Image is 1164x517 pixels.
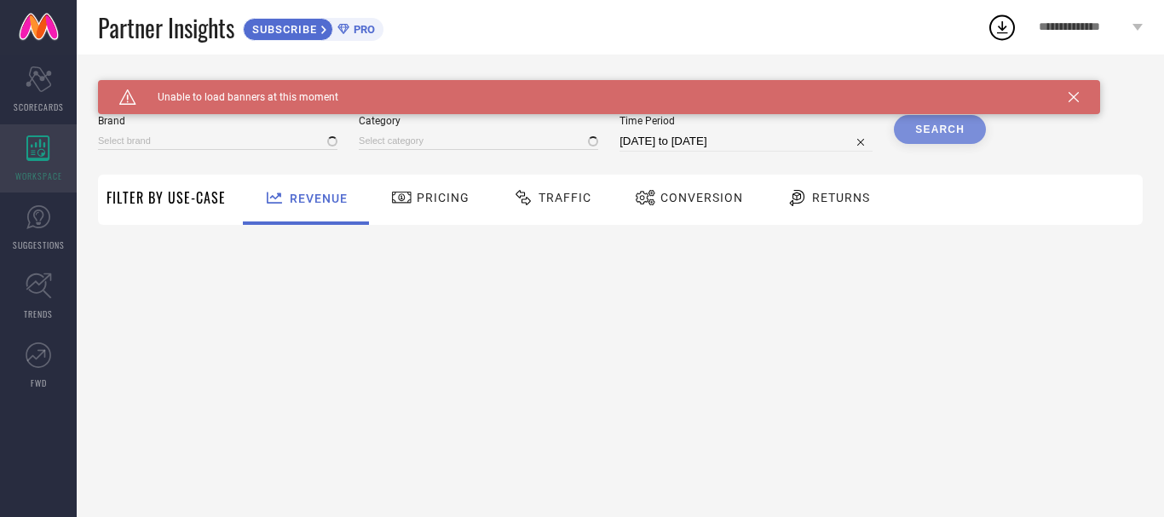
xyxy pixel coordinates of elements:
[660,191,743,204] span: Conversion
[98,132,337,150] input: Select brand
[107,187,226,208] span: Filter By Use-Case
[243,14,383,41] a: SUBSCRIBEPRO
[539,191,591,204] span: Traffic
[619,115,873,127] span: Time Period
[15,169,62,182] span: WORKSPACE
[619,131,873,152] input: Select time period
[24,307,53,320] span: TRENDS
[417,191,470,204] span: Pricing
[812,191,870,204] span: Returns
[136,91,338,103] span: Unable to load banners at this moment
[98,80,216,94] span: SYSTEM WORKSPACE
[359,115,598,127] span: Category
[290,192,348,205] span: Revenue
[14,101,64,113] span: SCORECARDS
[244,23,321,36] span: SUBSCRIBE
[349,23,375,36] span: PRO
[98,10,234,45] span: Partner Insights
[31,376,47,389] span: FWD
[13,238,65,251] span: SUGGESTIONS
[987,12,1017,43] div: Open download list
[98,115,337,127] span: Brand
[359,132,598,150] input: Select category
